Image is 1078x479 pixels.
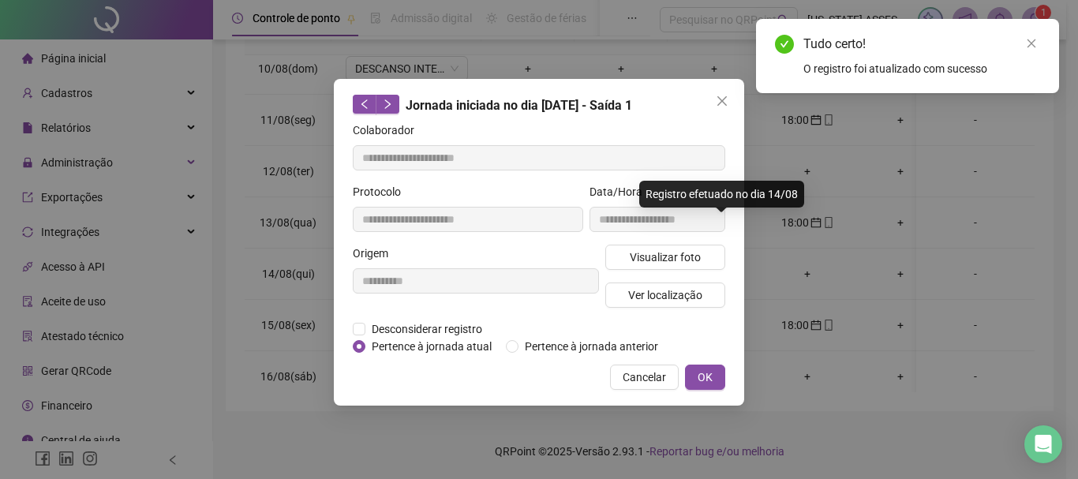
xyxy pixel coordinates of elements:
span: Visualizar foto [630,249,701,266]
a: Close [1023,35,1040,52]
span: Pertence à jornada anterior [518,338,664,355]
label: Data/Hora [590,183,653,200]
div: Tudo certo! [803,35,1040,54]
button: right [376,95,399,114]
button: Cancelar [610,365,679,390]
button: OK [685,365,725,390]
button: Ver localização [605,283,725,308]
label: Protocolo [353,183,411,200]
span: Ver localização [628,286,702,304]
div: O registro foi atualizado com sucesso [803,60,1040,77]
span: close [1026,38,1037,49]
span: check-circle [775,35,794,54]
span: Cancelar [623,369,666,386]
span: left [359,99,370,110]
button: left [353,95,376,114]
span: OK [698,369,713,386]
button: Visualizar foto [605,245,725,270]
button: Close [709,88,735,114]
label: Origem [353,245,399,262]
label: Colaborador [353,122,425,139]
div: Jornada iniciada no dia [DATE] - Saída 1 [353,95,725,115]
span: close [716,95,728,107]
span: Desconsiderar registro [365,320,488,338]
span: right [382,99,393,110]
span: Pertence à jornada atual [365,338,498,355]
div: Open Intercom Messenger [1024,425,1062,463]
